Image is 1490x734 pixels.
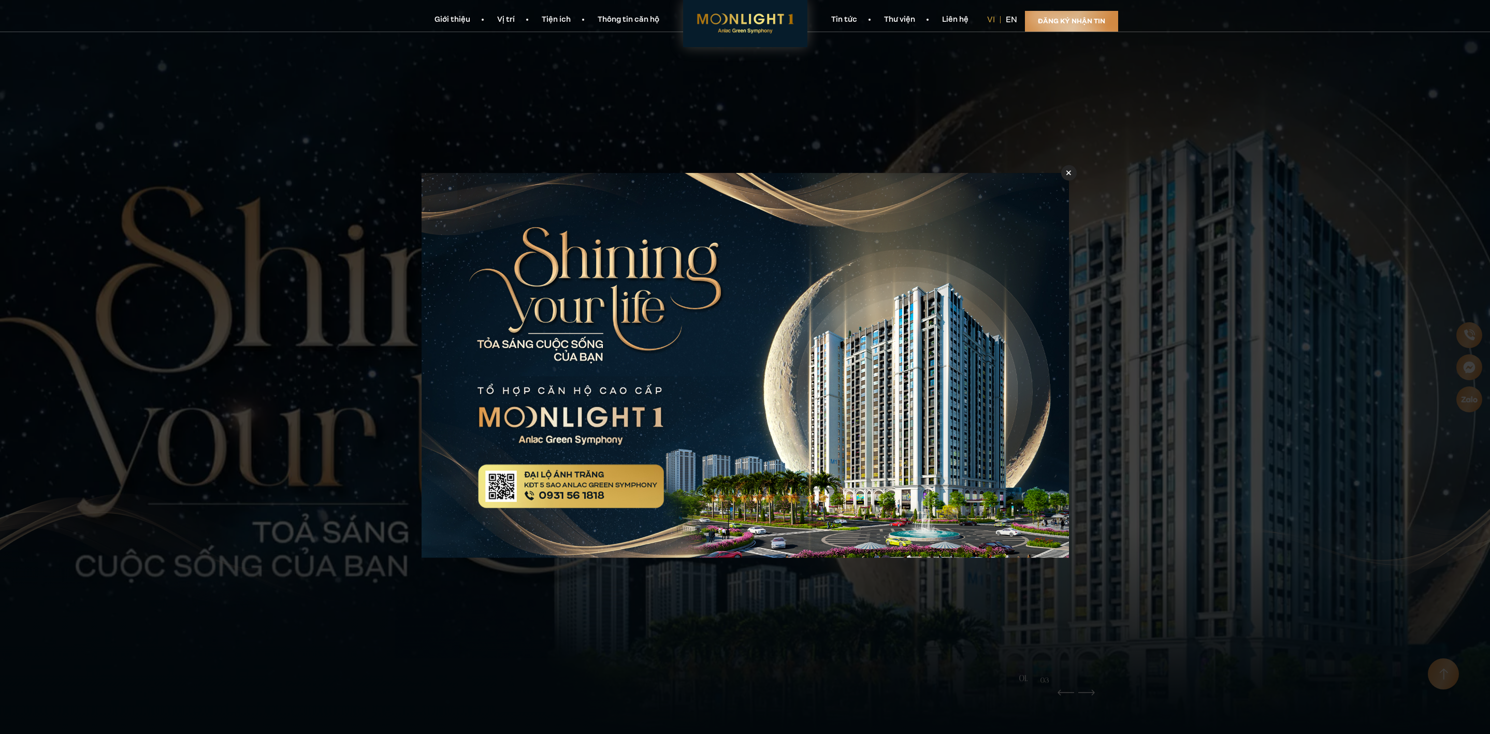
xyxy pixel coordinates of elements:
a: Tiện ích [528,15,584,25]
a: Đăng ký nhận tin [1025,11,1118,32]
a: Vị trí [484,15,528,25]
a: Tin tức [818,15,871,25]
a: Thư viện [871,15,929,25]
a: en [1006,14,1017,25]
a: vi [987,14,995,25]
a: Giới thiệu [421,15,484,25]
a: Thông tin căn hộ [584,15,673,25]
a: Liên hệ [929,15,982,25]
